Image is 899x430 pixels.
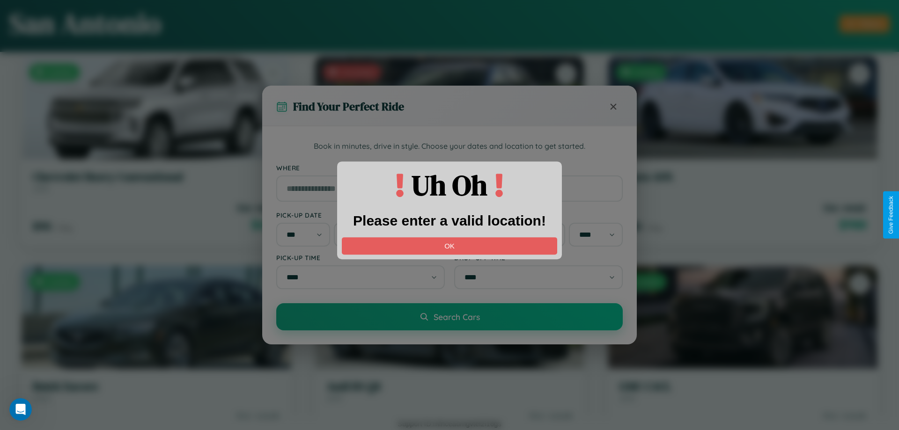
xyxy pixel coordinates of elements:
label: Where [276,164,623,172]
h3: Find Your Perfect Ride [293,99,404,114]
label: Pick-up Time [276,254,445,262]
label: Pick-up Date [276,211,445,219]
p: Book in minutes, drive in style. Choose your dates and location to get started. [276,140,623,153]
span: Search Cars [434,312,480,322]
label: Drop-off Time [454,254,623,262]
label: Drop-off Date [454,211,623,219]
